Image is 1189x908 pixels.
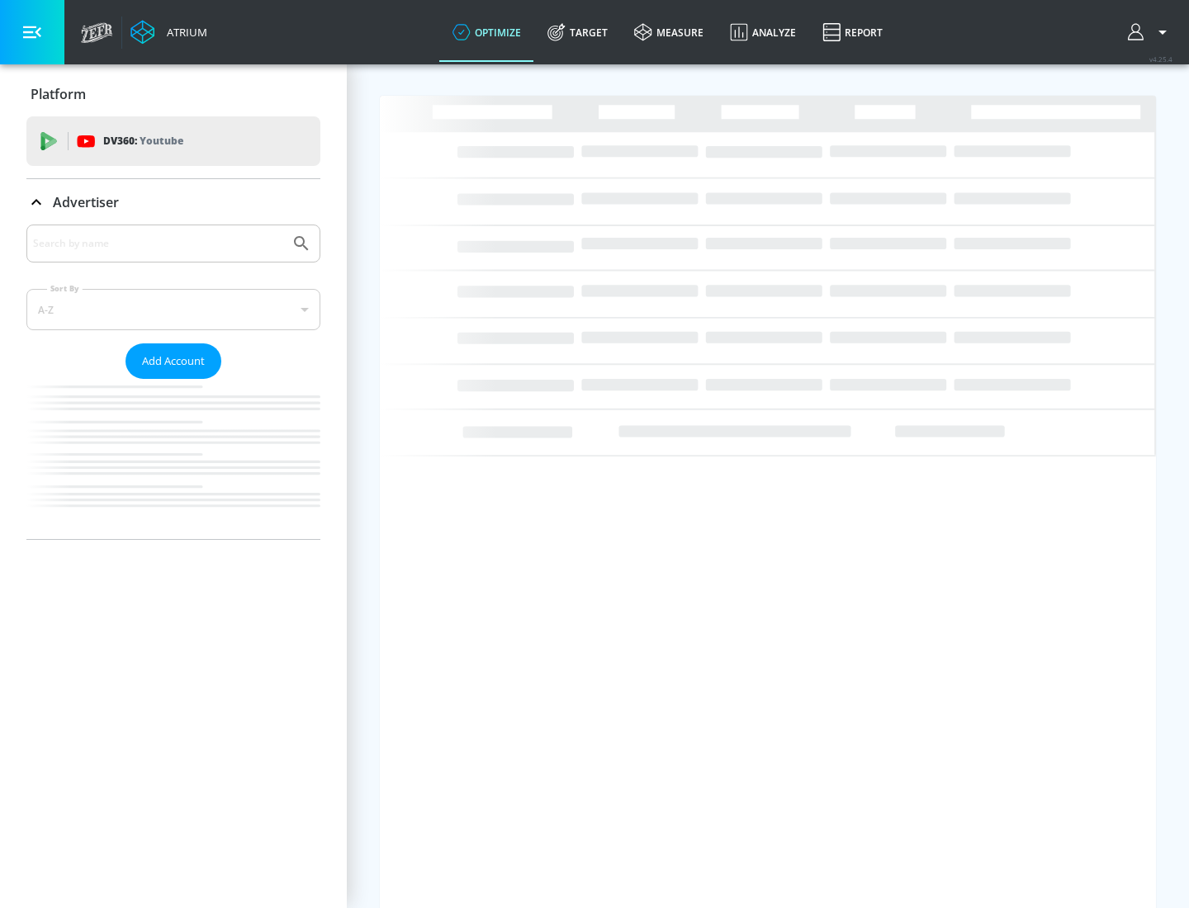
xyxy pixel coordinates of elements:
input: Search by name [33,233,283,254]
label: Sort By [47,283,83,294]
p: Youtube [140,132,183,149]
div: Platform [26,71,320,117]
a: measure [621,2,717,62]
a: Report [809,2,896,62]
div: A-Z [26,289,320,330]
div: Atrium [160,25,207,40]
span: Add Account [142,352,205,371]
a: Atrium [130,20,207,45]
a: optimize [439,2,534,62]
p: Platform [31,85,86,103]
nav: list of Advertiser [26,379,320,539]
a: Analyze [717,2,809,62]
div: DV360: Youtube [26,116,320,166]
button: Add Account [126,343,221,379]
div: Advertiser [26,179,320,225]
p: DV360: [103,132,183,150]
span: v 4.25.4 [1149,54,1172,64]
div: Advertiser [26,225,320,539]
p: Advertiser [53,193,119,211]
a: Target [534,2,621,62]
